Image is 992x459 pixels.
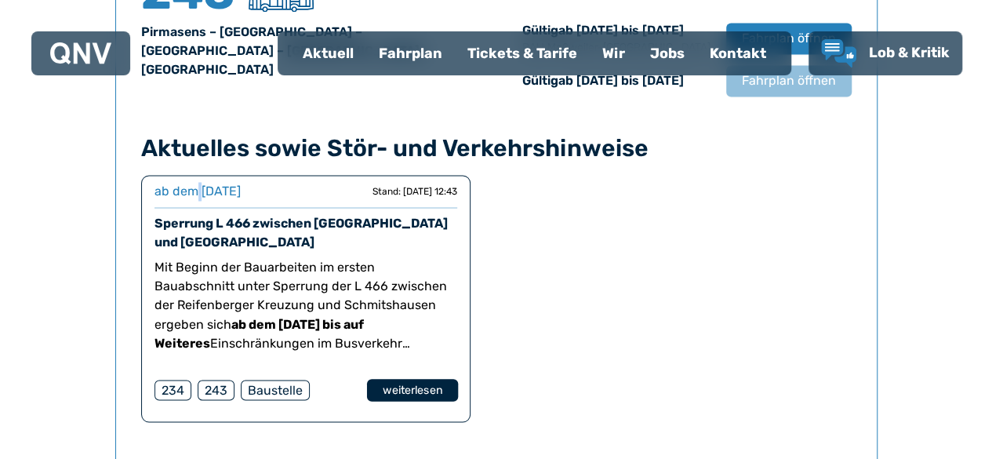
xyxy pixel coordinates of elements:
[522,71,710,90] div: Gültig ab [DATE] bis [DATE]
[638,33,697,74] a: Jobs
[726,65,852,97] button: Fahrplan öffnen
[141,134,852,162] h4: Aktuelles sowie Stör- und Verkehrshinweise
[154,316,364,350] strong: ab dem [DATE] bis auf Weiteres
[522,21,710,56] div: Gültig ab [DATE] bis [DATE]
[141,23,478,79] div: Pirmasens – [GEOGRAPHIC_DATA] – [GEOGRAPHIC_DATA] – [GEOGRAPHIC_DATA] – [GEOGRAPHIC_DATA]
[366,379,457,402] button: weiterlesen
[590,33,638,74] a: Wir
[697,33,779,74] a: Kontakt
[821,39,950,67] a: Lob & Kritik
[372,185,457,198] div: Stand: [DATE] 12:43
[241,380,310,400] div: Baustelle
[726,23,852,54] button: Fahrplan öffnen
[50,42,111,64] img: QNV Logo
[742,29,836,48] span: Fahrplan öffnen
[290,33,366,74] a: Aktuell
[154,380,191,400] div: 234
[198,380,234,400] div: 243
[366,33,455,74] a: Fahrplan
[154,258,457,352] p: Mit Beginn der Bauarbeiten im ersten Bauabschnitt unter Sperrung der L 466 zwischen der Reifenber...
[50,38,111,69] a: QNV Logo
[154,182,241,201] div: ab dem [DATE]
[368,379,457,401] a: weiterlesen
[455,33,590,74] a: Tickets & Tarife
[869,44,950,61] span: Lob & Kritik
[742,71,836,90] span: Fahrplan öffnen
[154,216,448,250] a: Sperrung L 466 zwischen [GEOGRAPHIC_DATA] und [GEOGRAPHIC_DATA]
